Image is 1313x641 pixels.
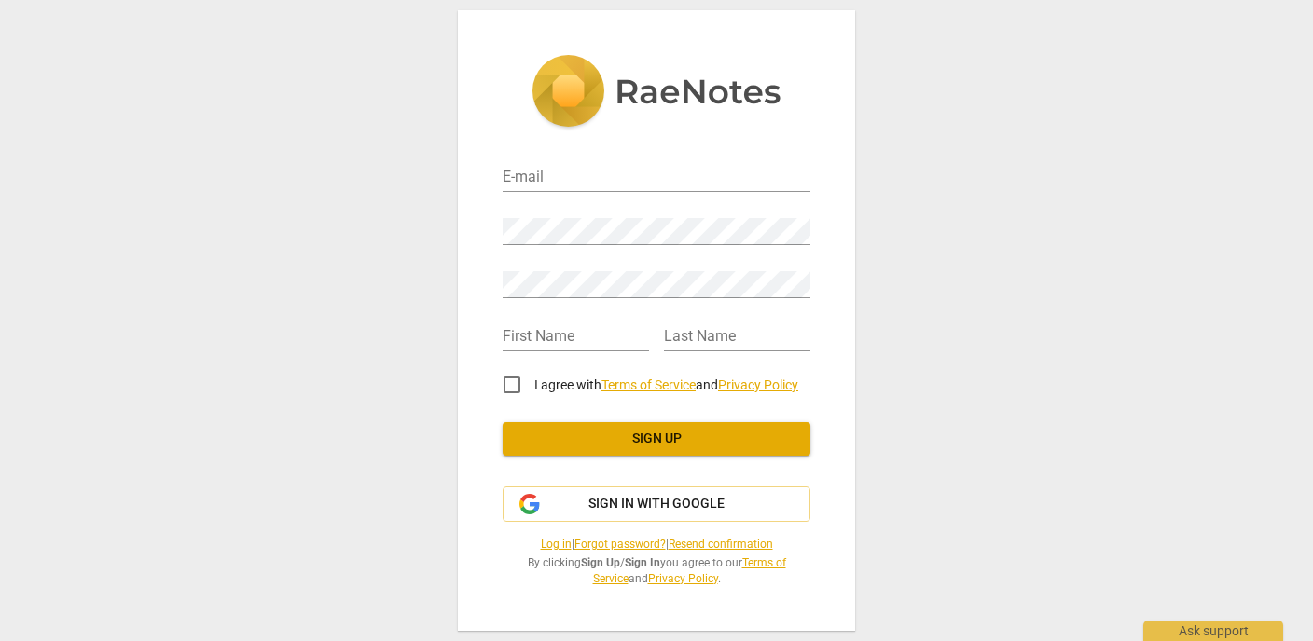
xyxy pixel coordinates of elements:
span: Sign in with Google [588,495,725,513]
span: | | [503,537,810,552]
b: Sign In [625,556,660,569]
img: 5ac2273c67554f335776073100b6d88f.svg [532,55,781,131]
a: Resend confirmation [669,538,773,551]
span: By clicking / you agree to our and . [503,555,810,586]
a: Forgot password? [574,538,666,551]
a: Privacy Policy [718,377,798,392]
a: Log in [541,538,572,551]
a: Terms of Service [601,377,696,392]
button: Sign up [503,422,810,456]
div: Ask support [1143,621,1283,641]
b: Sign Up [581,556,620,569]
a: Privacy Policy [648,572,718,585]
span: Sign up [518,430,795,448]
a: Terms of Service [593,556,786,585]
span: I agree with and [534,377,798,392]
button: Sign in with Google [503,486,810,522]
